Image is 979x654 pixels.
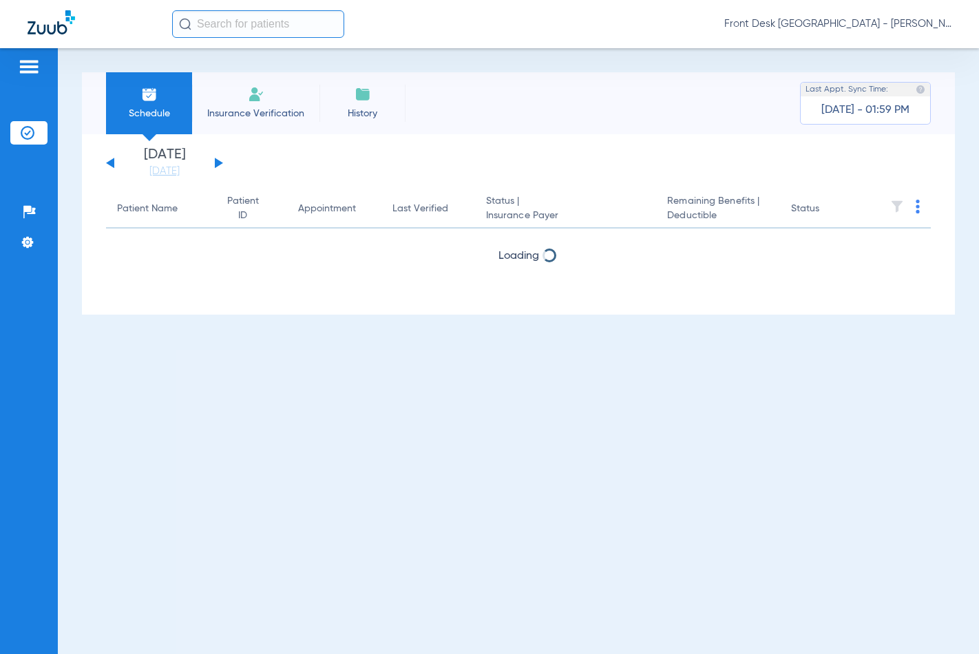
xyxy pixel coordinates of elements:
[18,59,40,75] img: hamburger-icon
[123,148,206,178] li: [DATE]
[117,202,178,216] div: Patient Name
[202,107,309,120] span: Insurance Verification
[141,86,158,103] img: Schedule
[222,194,275,223] div: Patient ID
[656,190,780,229] th: Remaining Benefits |
[222,194,263,223] div: Patient ID
[179,18,191,30] img: Search Icon
[498,251,539,262] span: Loading
[28,10,75,34] img: Zuub Logo
[116,107,182,120] span: Schedule
[780,190,873,229] th: Status
[916,85,925,94] img: last sync help info
[248,86,264,103] img: Manual Insurance Verification
[821,103,909,117] span: [DATE] - 01:59 PM
[298,202,356,216] div: Appointment
[667,209,769,223] span: Deductible
[117,202,200,216] div: Patient Name
[916,200,920,213] img: group-dot-blue.svg
[172,10,344,38] input: Search for patients
[806,83,888,96] span: Last Appt. Sync Time:
[475,190,657,229] th: Status |
[392,202,448,216] div: Last Verified
[486,209,646,223] span: Insurance Payer
[392,202,464,216] div: Last Verified
[890,200,904,213] img: filter.svg
[298,202,370,216] div: Appointment
[123,165,206,178] a: [DATE]
[355,86,371,103] img: History
[724,17,951,31] span: Front Desk [GEOGRAPHIC_DATA] - [PERSON_NAME] | My Community Dental Centers
[330,107,395,120] span: History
